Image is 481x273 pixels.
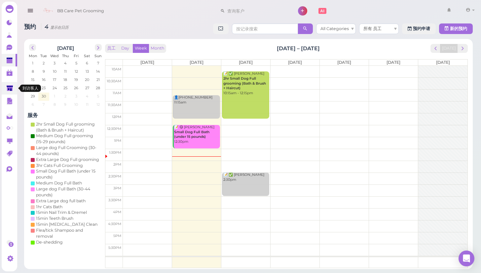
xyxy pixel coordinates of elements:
span: 11:30am [108,103,121,107]
span: Wed [50,54,59,58]
div: Flea/tick Shampoo and removal [36,227,100,239]
span: 10am [112,67,121,71]
div: Open Intercom Messenger [459,251,474,266]
button: prev [430,44,441,53]
span: 4 [85,93,89,99]
span: [DATE] [436,60,450,65]
span: 2 [42,60,45,66]
span: 14 [95,68,100,74]
span: 3 [75,93,78,99]
button: 新的预约 [439,23,473,34]
span: 15 [30,77,35,83]
div: Medium Dog Full Bath [36,180,82,186]
span: 6 [31,101,35,107]
span: [DATE] [387,60,400,65]
span: 1:30pm [109,150,121,155]
span: 1 [53,93,56,99]
div: 到访客人 [20,85,41,92]
span: 新的预约 [450,26,467,31]
span: 10:30am [107,79,121,83]
div: 📝 ✅ [PERSON_NAME] 2:30pm [223,173,269,182]
span: 12pm [112,115,121,119]
div: Extra Large dog full bath [36,198,86,204]
span: 所有 员工 [363,26,382,31]
span: 5pm [113,234,121,238]
span: Mon [29,54,37,58]
span: 24 [52,85,57,91]
button: next [458,44,468,53]
span: 21 [96,77,100,83]
span: 20 [84,77,90,83]
b: 2hr Small Dog Full grooming (Bath & Brush + Haircut) [223,76,266,90]
span: 4:30pm [108,222,121,226]
input: 按记录搜索 [232,23,298,34]
div: 2hr Small Dog Full grooming (Bath & Brush + Haircut) [36,121,100,133]
span: 3pm [113,186,121,190]
h2: [DATE] – [DATE] [277,45,320,52]
span: [DATE] [239,60,253,65]
span: 11 [85,101,89,107]
span: 5:30pm [108,246,121,250]
button: [DATE] [440,44,458,53]
span: 7 [42,101,45,107]
div: Large dog Full Grooming (30-44 pounds) [36,145,100,157]
button: prev [29,44,36,51]
span: 10 [52,68,57,74]
button: Week [133,44,149,53]
span: 28 [95,85,101,91]
span: 11 [63,68,67,74]
div: 15min Teeth Brush [36,215,73,221]
span: Tue [40,54,47,58]
span: 17 [52,77,57,83]
span: 25 [63,85,68,91]
small: 显示在日历 [50,25,68,30]
span: 2:30pm [108,174,121,178]
span: Fri [74,54,79,58]
b: Small Dog Full Bath (under 15 pounds) [174,130,209,139]
span: [DATE] [337,60,351,65]
span: 30 [41,93,47,99]
input: 查询客户 [225,6,289,16]
span: 12 [96,101,100,107]
span: 8 [31,68,35,74]
div: 3hr Cats Full Grooming [36,163,83,169]
span: 3 [53,60,56,66]
button: 员工 [105,44,118,53]
span: 29 [30,93,36,99]
a: 预约申请 [402,23,436,34]
button: next [95,44,102,51]
div: 👤[PHONE_NUMBER] 11:15am [174,95,220,105]
span: 9 [42,68,46,74]
div: 15min Nail Trim & Dremel [36,210,87,215]
i: 4 [41,23,68,30]
span: 13 [85,68,90,74]
span: 1pm [114,138,121,143]
span: 4 [63,60,67,66]
span: 8 [53,101,56,107]
span: 预约 [24,23,38,30]
span: [DATE] [190,60,203,65]
div: 📝 😋 [PERSON_NAME] 12:30pm [174,125,220,144]
span: Sat [84,54,90,58]
span: 6 [85,60,89,66]
div: 1hr Cats Bath [36,204,62,210]
span: 26 [73,85,79,91]
span: 18 [63,77,68,83]
span: 5 [96,93,100,99]
span: 2pm [113,162,121,167]
div: Medium Dog Full grooming (15-29 pounds) [36,133,100,145]
span: 16 [41,77,46,83]
span: 5 [75,60,78,66]
span: 3:30pm [108,198,121,202]
div: 15min [MEDICAL_DATA] Clean [36,221,97,227]
span: Sun [94,54,101,58]
span: 7 [96,60,100,66]
span: [DATE] [140,60,154,65]
span: BB Care Pet Grooming [57,2,104,20]
span: 10 [74,101,79,107]
span: 12 [74,68,79,74]
div: De-shedding [36,239,63,245]
span: 1 [31,60,34,66]
span: 2 [64,93,67,99]
div: Extra Large Dog Full grooming [36,157,99,163]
